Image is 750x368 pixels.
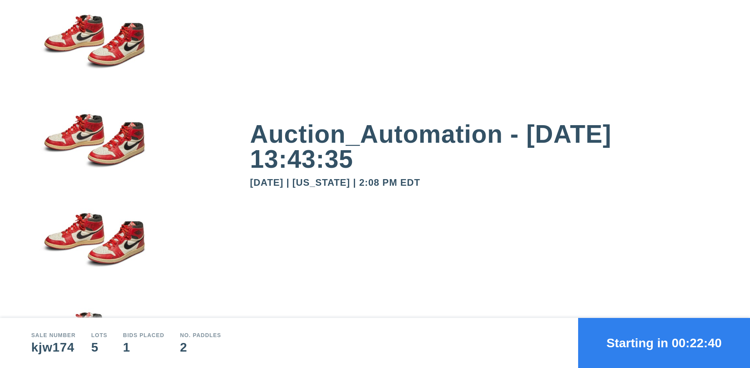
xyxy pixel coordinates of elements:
div: 1 [123,341,164,354]
div: No. Paddles [180,332,221,338]
div: kjw174 [31,341,76,354]
img: small [31,64,156,163]
div: 2 [180,341,221,354]
div: 5 [91,341,107,354]
div: Bids Placed [123,332,164,338]
div: [DATE] | [US_STATE] | 2:08 PM EDT [250,178,719,187]
button: Starting in 00:22:40 [578,318,750,368]
div: Lots [91,332,107,338]
div: Sale number [31,332,76,338]
div: Auction_Automation - [DATE] 13:43:35 [250,122,719,172]
img: small [31,163,156,262]
img: small [31,262,156,361]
